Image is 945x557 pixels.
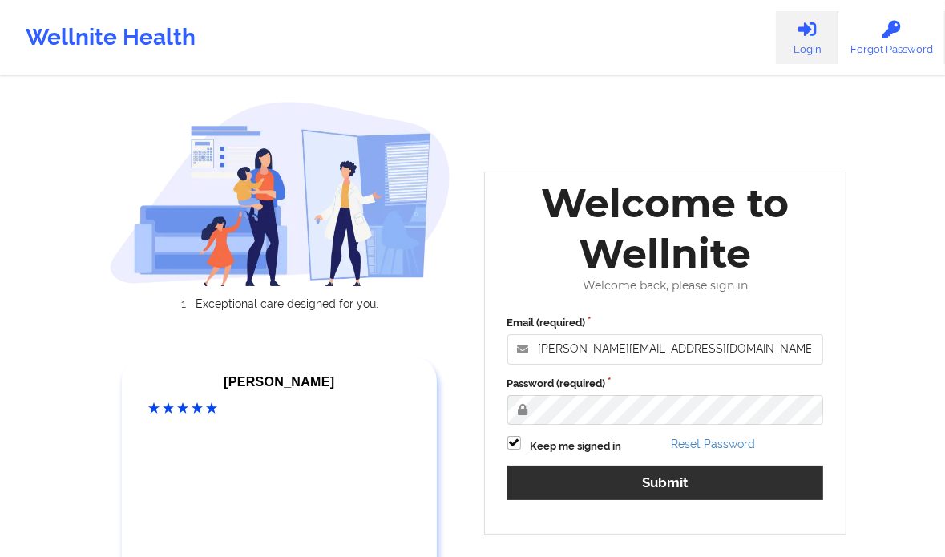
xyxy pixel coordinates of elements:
[838,11,945,64] a: Forgot Password
[776,11,838,64] a: Login
[110,101,450,286] img: wellnite-auth-hero_200.c722682e.png
[496,279,835,293] div: Welcome back, please sign in
[507,334,824,365] input: Email address
[224,375,334,389] span: [PERSON_NAME]
[507,315,824,331] label: Email (required)
[671,438,755,450] a: Reset Password
[124,297,450,310] li: Exceptional care designed for you.
[531,438,622,454] label: Keep me signed in
[507,466,824,500] button: Submit
[507,376,824,392] label: Password (required)
[496,178,835,279] div: Welcome to Wellnite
